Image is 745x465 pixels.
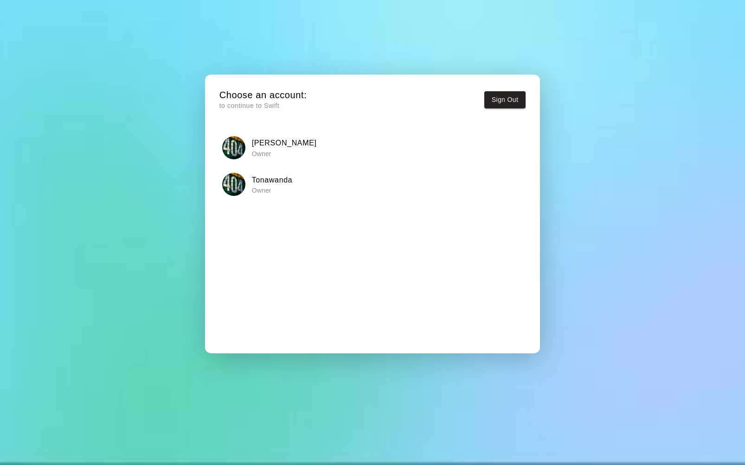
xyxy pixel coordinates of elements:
[219,170,526,199] button: TonawandaTonawanda Owner
[222,173,245,196] img: Tonawanda
[219,101,307,111] p: to continue to Swift
[219,133,526,162] button: Clarence[PERSON_NAME] Owner
[252,137,317,149] h6: [PERSON_NAME]
[219,89,307,101] h5: Choose an account:
[252,174,293,186] h6: Tonawanda
[484,91,526,108] button: Sign Out
[222,136,245,159] img: Clarence
[252,186,293,195] p: Owner
[252,149,317,158] p: Owner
